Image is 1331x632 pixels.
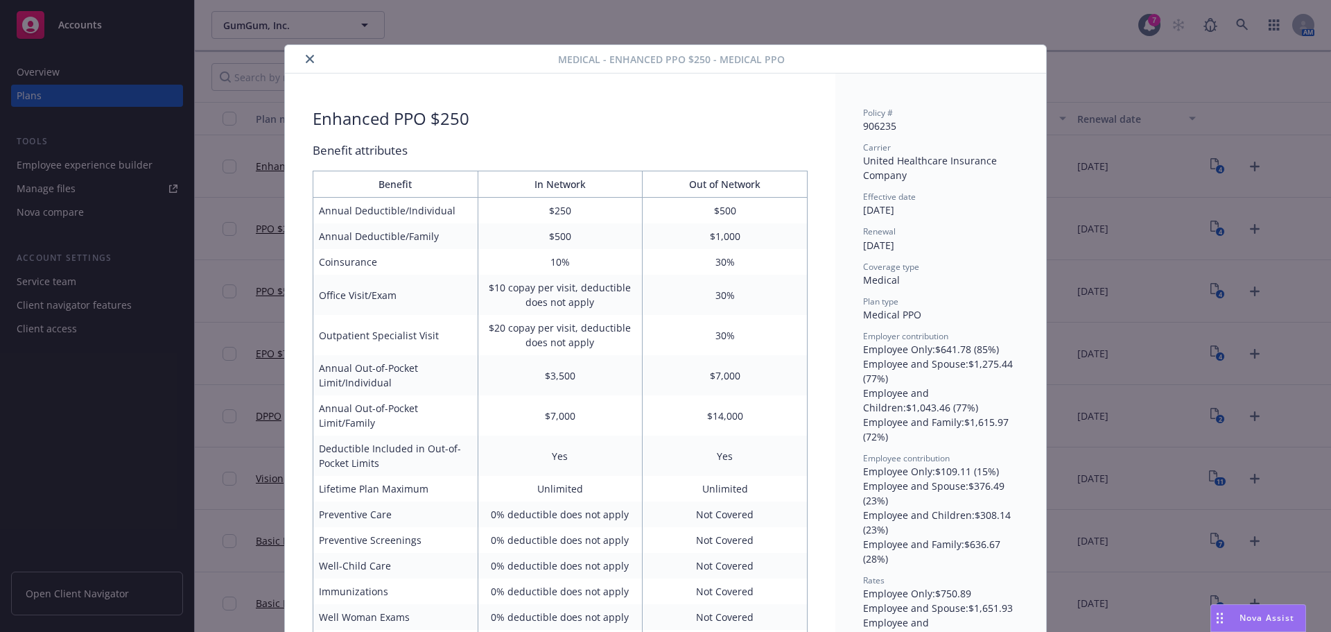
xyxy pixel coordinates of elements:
[478,476,643,502] td: Unlimited
[313,275,478,315] td: Office Visit/Exam
[863,357,1018,386] div: Employee and Spouse : $1,275.44 (77%)
[863,238,1018,253] div: [DATE]
[478,275,643,315] td: $10 copay per visit, deductible does not apply
[863,142,891,153] span: Carrier
[313,553,478,579] td: Well-Child Care
[478,223,643,249] td: $500
[478,502,643,527] td: 0% deductible does not apply
[863,307,1018,322] div: Medical PPO
[863,464,1018,479] div: Employee Only : $109.11 (15%)
[478,355,643,395] td: $3,500
[863,261,919,273] span: Coverage type
[302,51,318,67] button: close
[863,107,893,119] span: Policy #
[643,275,808,315] td: 30%
[313,476,478,502] td: Lifetime Plan Maximum
[478,395,643,436] td: $7,000
[863,330,948,342] span: Employer contribution
[313,315,478,355] td: Outpatient Specialist Visit
[863,191,916,203] span: Effective date
[643,249,808,275] td: 30%
[863,273,1018,287] div: Medical
[643,553,808,579] td: Not Covered
[643,395,808,436] td: $14,000
[558,52,785,67] span: Medical - Enhanced PPO $250 - Medical PPO
[643,502,808,527] td: Not Covered
[863,508,1018,537] div: Employee and Children : $308.14 (23%)
[313,355,478,395] td: Annual Out-of-Pocket Limit/Individual
[478,315,643,355] td: $20 copay per visit, deductible does not apply
[1239,612,1294,624] span: Nova Assist
[863,119,1018,133] div: 906235
[863,452,950,464] span: Employee contribution
[313,395,478,436] td: Annual Out-of-Pocket Limit/Family
[1211,605,1228,631] div: Drag to move
[313,223,478,249] td: Annual Deductible/Family
[643,223,808,249] td: $1,000
[863,386,1018,415] div: Employee and Children : $1,043.46 (77%)
[863,153,1018,182] div: United Healthcare Insurance Company
[313,604,478,630] td: Well Woman Exams
[478,436,643,476] td: Yes
[863,479,1018,508] div: Employee and Spouse : $376.49 (23%)
[478,171,643,198] th: In Network
[478,579,643,604] td: 0% deductible does not apply
[863,574,885,586] span: Rates
[313,527,478,553] td: Preventive Screenings
[643,198,808,224] td: $500
[863,537,1018,566] div: Employee and Family : $636.67 (28%)
[478,198,643,224] td: $250
[643,171,808,198] th: Out of Network
[313,198,478,224] td: Annual Deductible/Individual
[863,225,896,237] span: Renewal
[478,553,643,579] td: 0% deductible does not apply
[313,249,478,275] td: Coinsurance
[643,355,808,395] td: $7,000
[643,476,808,502] td: Unlimited
[1210,604,1306,632] button: Nova Assist
[643,579,808,604] td: Not Covered
[863,586,1018,601] div: Employee Only : $750.89
[313,502,478,527] td: Preventive Care
[313,142,808,160] div: Benefit attributes
[478,604,643,630] td: 0% deductible does not apply
[863,415,1018,444] div: Employee and Family : $1,615.97 (72%)
[643,436,808,476] td: Yes
[863,342,1018,357] div: Employee Only : $641.78 (85%)
[643,527,808,553] td: Not Covered
[478,527,643,553] td: 0% deductible does not apply
[643,315,808,355] td: 30%
[313,579,478,604] td: Immunizations
[863,296,898,307] span: Plan type
[863,203,1018,217] div: [DATE]
[313,171,478,198] th: Benefit
[643,604,808,630] td: Not Covered
[313,107,469,130] div: Enhanced PPO $250
[863,601,1018,615] div: Employee and Spouse : $1,651.93
[313,436,478,476] td: Deductible Included in Out-of-Pocket Limits
[478,249,643,275] td: 10%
